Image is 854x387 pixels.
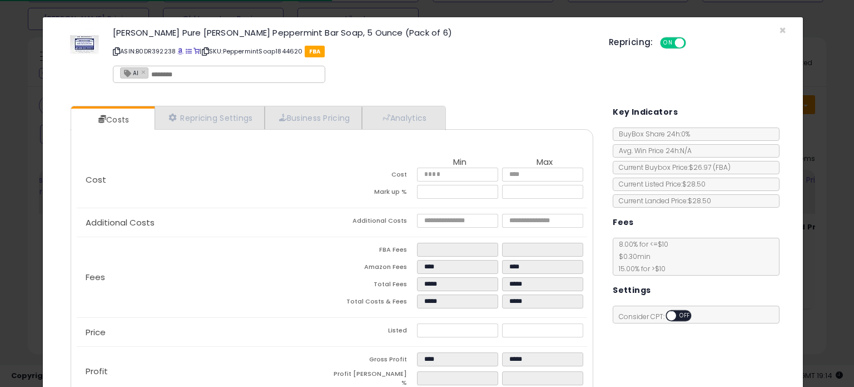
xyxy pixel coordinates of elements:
[613,179,706,189] span: Current Listed Price: $28.50
[77,273,332,282] p: Fees
[332,243,417,260] td: FBA Fees
[613,105,678,119] h5: Key Indicators
[193,47,200,56] a: Your listing only
[689,163,731,172] span: $26.97
[186,47,192,56] a: All offer listings
[613,252,651,261] span: $0.30 min
[332,185,417,202] td: Mark up %
[417,158,502,168] th: Min
[121,68,138,77] span: AI
[113,28,592,37] h3: [PERSON_NAME] Pure [PERSON_NAME] Peppermint Bar Soap, 5 Ounce (Pack of 6)
[177,47,183,56] a: BuyBox page
[661,38,675,48] span: ON
[613,163,731,172] span: Current Buybox Price:
[613,239,668,273] span: 8.00 % for <= $10
[332,277,417,295] td: Total Fees
[332,168,417,185] td: Cost
[613,196,711,205] span: Current Landed Price: $28.50
[332,295,417,312] td: Total Costs & Fees
[155,106,265,129] a: Repricing Settings
[613,129,690,139] span: BuyBox Share 24h: 0%
[684,38,702,48] span: OFF
[77,328,332,337] p: Price
[713,163,731,172] span: ( FBA )
[502,158,587,168] th: Max
[779,22,786,38] span: ×
[332,352,417,370] td: Gross Profit
[613,283,651,297] h5: Settings
[68,28,101,62] img: 41RUaUWmM+L._SL60_.jpg
[613,264,666,273] span: 15.00 % for > $10
[77,175,332,184] p: Cost
[332,324,417,341] td: Listed
[613,215,634,229] h5: Fees
[332,214,417,231] td: Additional Costs
[613,146,692,155] span: Avg. Win Price 24h: N/A
[676,311,694,321] span: OFF
[613,312,706,321] span: Consider CPT:
[265,106,362,129] a: Business Pricing
[141,67,148,77] a: ×
[609,38,653,47] h5: Repricing:
[77,218,332,227] p: Additional Costs
[113,42,592,60] p: ASIN: B0DR392238 | SKU: PeppermintSoap1844620
[305,46,325,57] span: FBA
[77,367,332,376] p: Profit
[362,106,444,129] a: Analytics
[332,260,417,277] td: Amazon Fees
[71,109,153,131] a: Costs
